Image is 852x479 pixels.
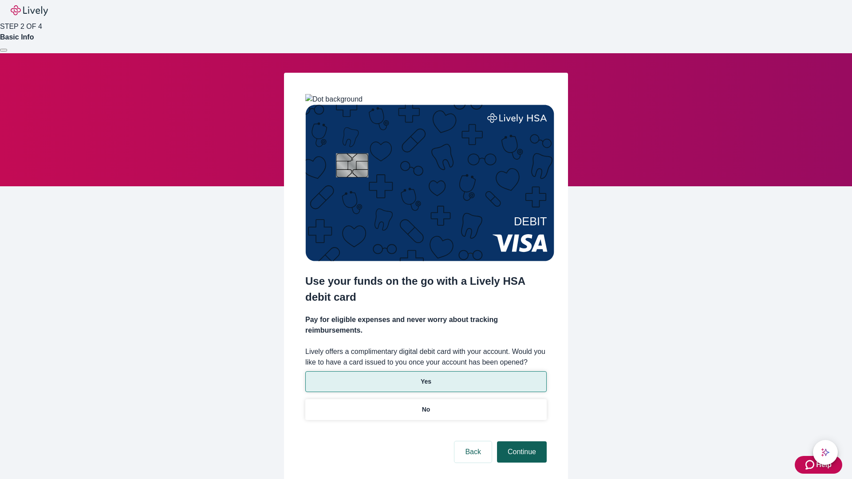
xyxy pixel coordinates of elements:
button: Yes [305,371,547,392]
img: Dot background [305,94,363,105]
svg: Zendesk support icon [805,459,816,470]
span: Help [816,459,832,470]
button: Zendesk support iconHelp [795,456,842,474]
img: Debit card [305,105,554,261]
p: No [422,405,430,414]
h2: Use your funds on the go with a Lively HSA debit card [305,273,547,305]
h4: Pay for eligible expenses and never worry about tracking reimbursements. [305,314,547,336]
button: chat [813,440,838,465]
img: Lively [11,5,48,16]
label: Lively offers a complimentary digital debit card with your account. Would you like to have a card... [305,346,547,368]
button: Continue [497,441,547,463]
button: Back [454,441,492,463]
svg: Lively AI Assistant [821,448,830,457]
button: No [305,399,547,420]
p: Yes [421,377,431,386]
